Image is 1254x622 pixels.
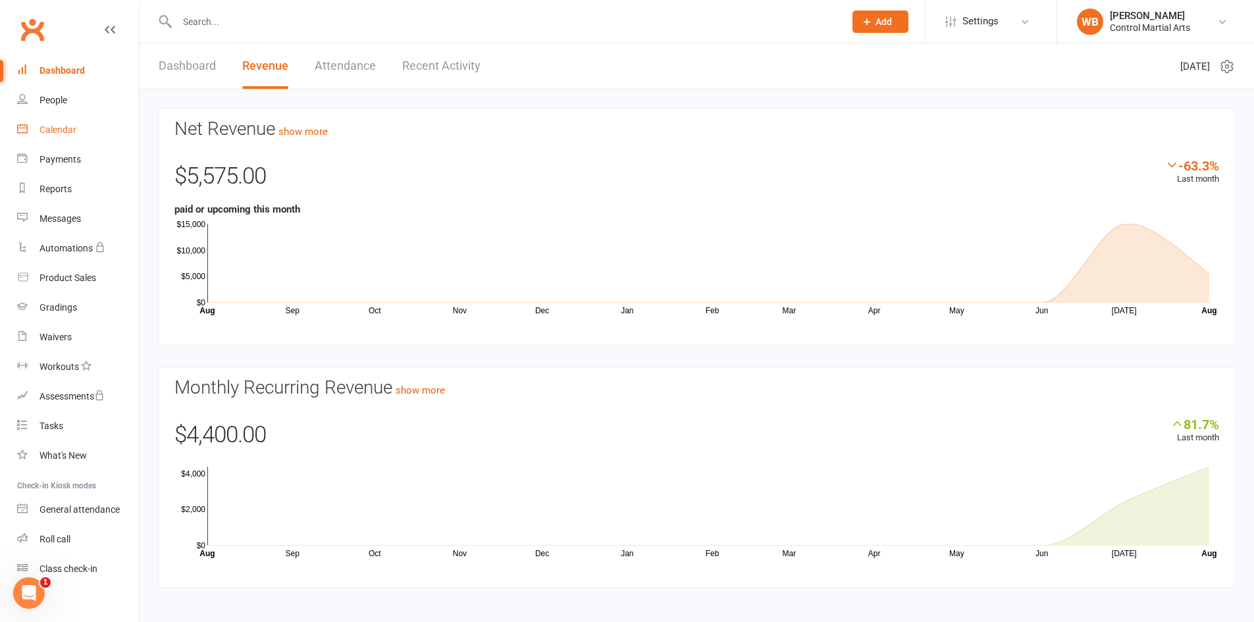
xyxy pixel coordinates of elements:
[174,417,1219,460] div: $4,400.00
[39,272,96,283] div: Product Sales
[962,7,999,36] span: Settings
[242,43,288,89] a: Revenue
[39,302,77,313] div: Gradings
[39,332,72,342] div: Waivers
[174,203,300,215] strong: paid or upcoming this month
[17,411,139,441] a: Tasks
[1170,417,1219,445] div: Last month
[396,384,445,396] a: show more
[16,13,49,46] a: Clubworx
[39,95,67,105] div: People
[17,323,139,352] a: Waivers
[1077,9,1103,35] div: WB
[17,56,139,86] a: Dashboard
[17,525,139,554] a: Roll call
[402,43,481,89] a: Recent Activity
[17,115,139,145] a: Calendar
[39,184,72,194] div: Reports
[174,378,1219,398] h3: Monthly Recurring Revenue
[17,495,139,525] a: General attendance kiosk mode
[39,391,105,402] div: Assessments
[1110,10,1190,22] div: [PERSON_NAME]
[17,174,139,204] a: Reports
[17,293,139,323] a: Gradings
[1170,417,1219,431] div: 81.7%
[39,361,79,372] div: Workouts
[173,13,835,31] input: Search...
[39,65,85,76] div: Dashboard
[17,554,139,584] a: Class kiosk mode
[17,145,139,174] a: Payments
[17,263,139,293] a: Product Sales
[40,577,51,588] span: 1
[17,234,139,263] a: Automations
[852,11,908,33] button: Add
[17,382,139,411] a: Assessments
[875,16,892,27] span: Add
[39,154,81,165] div: Payments
[278,126,328,138] a: show more
[39,534,70,544] div: Roll call
[17,86,139,115] a: People
[39,504,120,515] div: General attendance
[315,43,376,89] a: Attendance
[1180,59,1210,74] span: [DATE]
[17,204,139,234] a: Messages
[39,243,93,253] div: Automations
[39,563,97,574] div: Class check-in
[174,158,1219,201] div: $5,575.00
[39,421,63,431] div: Tasks
[39,450,87,461] div: What's New
[17,441,139,471] a: What's New
[17,352,139,382] a: Workouts
[1165,158,1219,172] div: -63.3%
[159,43,216,89] a: Dashboard
[1165,158,1219,186] div: Last month
[39,213,81,224] div: Messages
[174,119,1219,140] h3: Net Revenue
[13,577,45,609] iframe: Intercom live chat
[1110,22,1190,34] div: Control Martial Arts
[39,124,76,135] div: Calendar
